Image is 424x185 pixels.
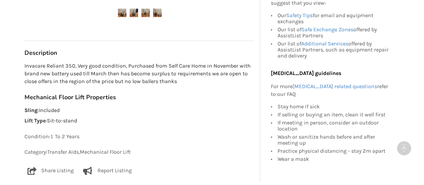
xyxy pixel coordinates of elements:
div: Wash or sanitize hands before and after meeting up [278,133,391,147]
p: For more refer to our FAQ [271,83,391,98]
h3: Mechanical Floor Lift Properties [24,94,255,101]
img: invacare reliant 350 sit to stand lift-mechanical floor lift-transfer aids-surrey-assistlist-listing [118,9,126,17]
p: Share Listing [42,167,74,175]
a: Additional Services [301,41,348,47]
img: invacare reliant 350 sit to stand lift-mechanical floor lift-transfer aids-surrey-assistlist-listing [130,9,138,17]
strong: Lift Type [24,117,46,124]
b: [MEDICAL_DATA] guidelines [271,70,341,77]
p: Category: Transfer Aids , Mechanical Floor Lift [24,148,255,156]
div: Our list of offered by AssistList Partners, such as equipment repair and delivery [278,40,391,59]
div: If meeting in person, consider an outdoor location [278,119,391,133]
div: Wear a mask [278,155,391,162]
div: Stay home if sick [278,104,391,111]
a: Safe Exchange Zones [301,27,353,33]
p: : Included [24,107,255,114]
p: Condition: 1 To 2 Years [24,133,255,141]
strong: Sling [24,107,38,113]
div: Our for email and equipment exchanges [278,13,391,26]
div: Our list of offered by AssistList Partners [278,26,391,40]
a: Safety Tips [286,12,313,19]
img: invacare reliant 350 sit to stand lift-mechanical floor lift-transfer aids-surrey-assistlist-listing [141,9,150,17]
p: Report Listing [98,167,132,175]
p: : Sit-to-stand [24,117,255,125]
img: invacare reliant 350 sit to stand lift-mechanical floor lift-transfer aids-surrey-assistlist-listing [153,9,162,17]
a: [MEDICAL_DATA] related questions [293,83,377,89]
div: Practice physical distancing - stay 2m apart [278,147,391,155]
p: Invacare Reliant 350, Very good condition, Purchased from Self Care Home in November with brand n... [24,62,255,85]
h3: Description [24,49,255,57]
div: If selling or buying an item, clean it well first [278,111,391,119]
